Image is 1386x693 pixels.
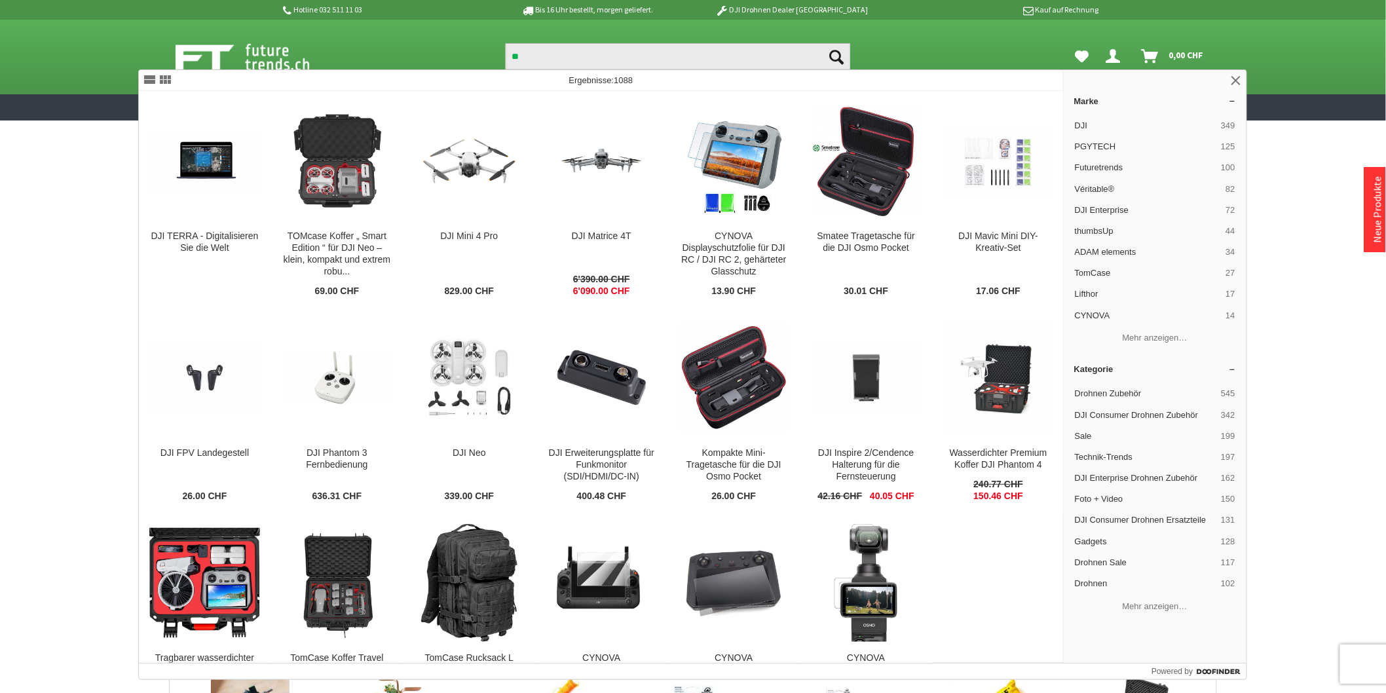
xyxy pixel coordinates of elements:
span: DJI Enterprise [1075,204,1221,216]
div: Kompakte Mini-Tragetasche für die DJI Osmo Pocket [679,447,789,483]
span: Powered by [1152,665,1193,677]
a: Powered by [1152,664,1246,679]
a: Wasserdichter Premium Koffer DJI Phantom 4 Wasserdichter Premium Koffer DJI Phantom 4 240.77 CHF ... [933,309,1064,513]
span: Gadgets [1075,536,1216,548]
div: Tragbarer wasserdichter [PERSON_NAME] für DJI Flip Fly More Combo [149,652,260,688]
input: Produkt, Marke, Kategorie, EAN, Artikelnummer… [506,43,850,69]
a: Kompakte Mini-Tragetasche für die DJI Osmo Pocket Kompakte Mini-Tragetasche für die DJI Osmo Pock... [668,309,800,513]
span: DJI Consumer Drohnen Zubehör [1075,409,1216,421]
button: Mehr anzeigen… [1069,595,1241,617]
div: DJI Matrice 4T [546,231,657,242]
a: DJI Inspire 2/Cendence Halterung für die Fernsteuerung DJI Inspire 2/Cendence Halterung für die F... [800,309,932,513]
img: CYNOVA Displayschutzfolie für DJI RC Plus, gehärteter Glasschutz [546,527,657,638]
span: 636.31 CHF [312,491,362,502]
span: 829.00 CHF [445,286,494,297]
a: Kategorie [1064,359,1246,379]
span: 34 [1226,246,1235,258]
span: 40.05 CHF [870,491,914,502]
div: Wasserdichter Premium Koffer DJI Phantom 4 [943,447,1054,471]
span: 27 [1226,267,1235,279]
img: Smatee Tragetasche für die DJI Osmo Pocket [811,106,922,217]
span: Sale [1075,430,1216,442]
span: 30.01 CHF [844,286,888,297]
span: 117 [1221,557,1235,569]
div: DJI Mavic Mini DIY-Kreativ-Set [943,231,1054,254]
button: Mehr anzeigen… [1069,328,1241,349]
img: Shop Futuretrends - zur Startseite wechseln [176,41,339,73]
img: TomCase Rucksack L "Travel Edition", DJI Air 3 [421,524,517,642]
img: DJI Inspire 2/Cendence Halterung für die Fernsteuerung [811,341,922,415]
img: DJI Erweiterungsplatte für Funkmonitor (SDI/HDMI/DC-IN) [546,322,657,433]
div: DJI FPV Landegestell [149,447,260,459]
span: 545 [1221,388,1235,400]
span: Ergebnisse: [569,75,633,85]
a: Warenkorb [1136,43,1210,69]
div: TOMcase Koffer „ Smart Edition “ für DJI Neo – klein, kompakt und extrem robu... [282,231,392,278]
span: 240.77 CHF [974,479,1023,491]
button: Suchen [823,43,850,69]
span: 6'390.00 CHF [573,274,630,286]
div: DJI Erweiterungsplatte für Funkmonitor (SDI/HDMI/DC-IN) [546,447,657,483]
div: Smatee Tragetasche für die DJI Osmo Pocket [811,231,922,254]
img: Wasserdichter Premium Koffer DJI Phantom 4 [943,322,1054,433]
span: 17.06 CHF [976,286,1021,297]
img: CYNOVA Displayschutzfolie für DJI RC Pro, gehärteter Glasschutz [679,541,789,624]
img: DJI Mini 4 Pro [414,106,525,217]
span: 150.46 CHF [974,491,1023,502]
a: Marke [1064,91,1246,111]
span: CYNOVA [1075,310,1221,322]
span: PGYTECH [1075,141,1216,153]
img: Kompakte Mini-Tragetasche für die DJI Osmo Pocket [679,322,789,433]
a: DJI Erweiterungsplatte für Funkmonitor (SDI/HDMI/DC-IN) DJI Erweiterungsplatte für Funkmonitor (S... [536,309,667,513]
span: 128 [1221,536,1235,548]
span: Drohnen Sale [1075,557,1216,569]
span: 44 [1226,225,1235,237]
span: Technik-Trends [1075,451,1216,463]
img: DJI TERRA - Digitalisieren Sie die Welt [149,130,260,192]
span: 69.00 CHF [315,286,360,297]
div: TomCase Koffer Travel Edition DJI Air 3, XT380 [282,652,392,676]
span: Drohnen Zubehör [1075,388,1216,400]
span: 17 [1226,288,1235,300]
span: 199 [1221,430,1235,442]
span: 102 [1221,578,1235,590]
div: DJI Inspire 2/Cendence Halterung für die Fernsteuerung [811,447,922,483]
span: Drohnen [1075,578,1216,590]
a: DJI Mavic Mini DIY-Kreativ-Set DJI Mavic Mini DIY-Kreativ-Set 17.06 CHF [933,92,1064,308]
span: Lifthor [1075,288,1221,300]
span: 162 [1221,472,1235,484]
span: DJI Enterprise Drohnen Zubehör [1075,472,1216,484]
span: 26.00 CHF [183,491,227,502]
a: CYNOVA Displayschutzfolie für DJI RC / DJI RC 2, gehärteter Glasschutz CYNOVA Displayschutzfolie ... [668,92,800,308]
img: DJI Matrice 4T [546,130,657,192]
span: 14 [1226,310,1235,322]
span: 13.90 CHF [712,286,757,297]
span: DJI Consumer Drohnen Ersatzteile [1075,514,1216,526]
span: Véritable® [1075,183,1221,195]
span: 131 [1221,514,1235,526]
div: CYNOVA Displayschutzfolie für DJI RC / DJI RC 2, gehärteter Glasschutz [679,231,789,278]
span: 342 [1221,409,1235,421]
img: DJI FPV Landegestell [149,341,260,415]
img: DJI Phantom 3 Fernbedienung [282,350,392,405]
span: Foto + Video [1075,493,1216,505]
img: TOMcase Koffer „ Smart Edition “ für DJI Neo – klein, kompakt und extrem robu... [282,106,392,217]
span: 0,00 CHF [1169,45,1204,66]
a: DJI Mini 4 Pro DJI Mini 4 Pro 829.00 CHF [403,92,535,308]
img: CYNOVA Displayschutzfolie für DJI RC / DJI RC 2, gehärteter Glasschutz [679,106,789,217]
span: TomCase [1075,267,1221,279]
span: 150 [1221,493,1235,505]
span: thumbsUp [1075,225,1221,237]
a: Dein Konto [1101,43,1131,69]
a: Neue Produkte [1371,176,1384,243]
a: DJI Phantom 3 Fernbedienung DJI Phantom 3 Fernbedienung 636.31 CHF [271,309,403,513]
span: 42.16 CHF [818,491,863,502]
span: 72 [1226,204,1235,216]
div: DJI TERRA - Digitalisieren Sie die Welt [149,231,260,254]
span: ADAM elements [1075,246,1221,258]
div: DJI Mini 4 Pro [414,231,525,242]
span: 82 [1226,183,1235,195]
span: Futuretrends [1075,162,1216,174]
a: TOMcase Koffer „ Smart Edition “ für DJI Neo – klein, kompakt und extrem robu... TOMcase Koffer „... [271,92,403,308]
